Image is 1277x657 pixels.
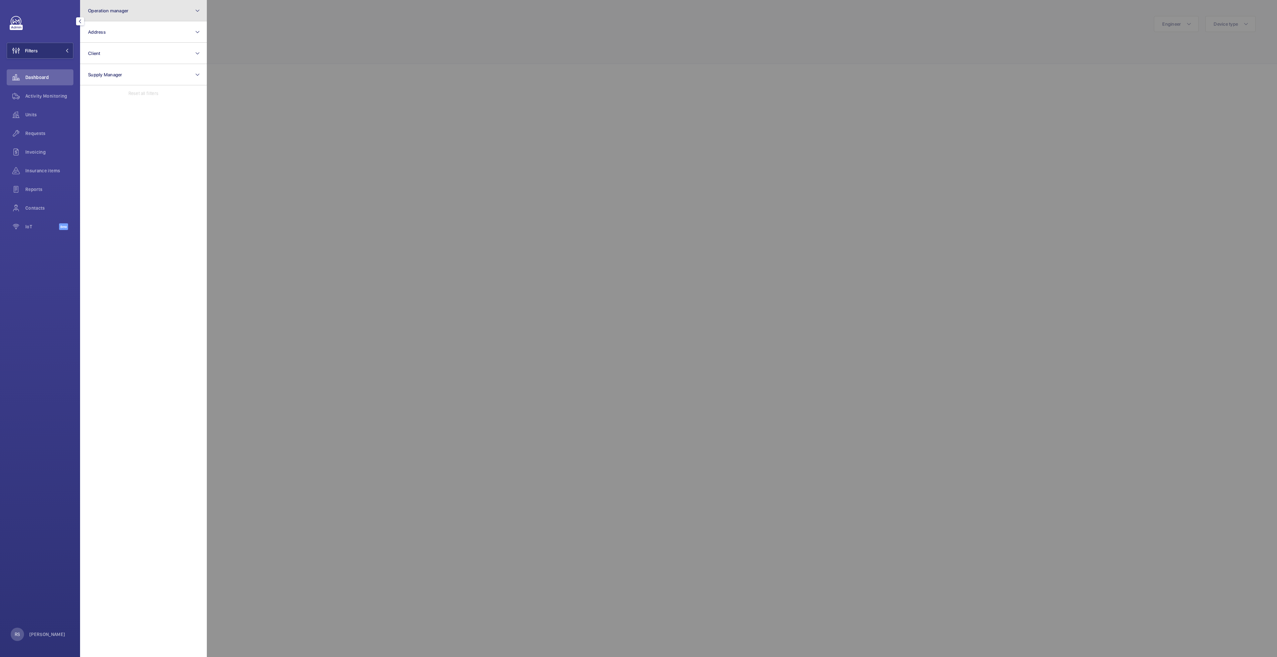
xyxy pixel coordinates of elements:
[25,74,73,81] span: Dashboard
[25,186,73,193] span: Reports
[25,149,73,155] span: Invoicing
[7,43,73,59] button: Filters
[25,111,73,118] span: Units
[25,47,38,54] span: Filters
[25,205,73,211] span: Contacts
[59,223,68,230] span: Beta
[29,631,65,638] p: [PERSON_NAME]
[25,130,73,137] span: Requests
[25,93,73,99] span: Activity Monitoring
[25,223,59,230] span: IoT
[15,631,20,638] p: RS
[25,167,73,174] span: Insurance items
